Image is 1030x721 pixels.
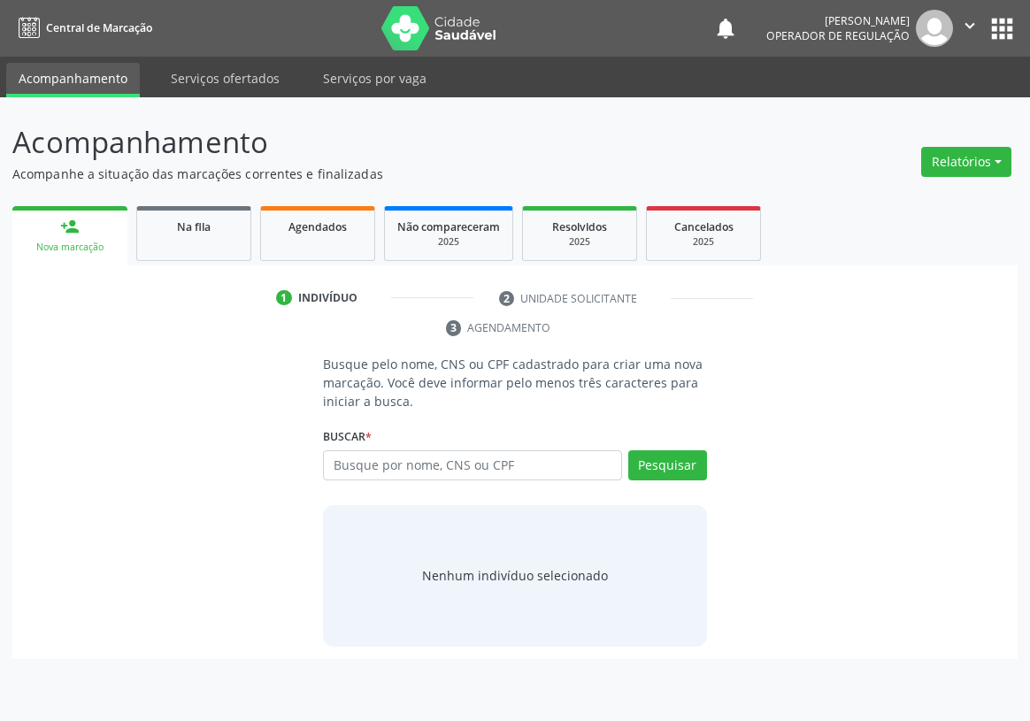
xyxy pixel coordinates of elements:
span: Agendados [288,219,347,234]
span: Central de Marcação [46,20,152,35]
span: Cancelados [674,219,734,234]
input: Busque por nome, CNS ou CPF [323,450,622,480]
a: Serviços por vaga [311,63,439,94]
p: Acompanhe a situação das marcações correntes e finalizadas [12,165,716,183]
button:  [953,10,987,47]
p: Busque pelo nome, CNS ou CPF cadastrado para criar uma nova marcação. Você deve informar pelo men... [323,355,707,410]
i:  [960,16,980,35]
div: 1 [276,290,292,306]
img: img [916,10,953,47]
a: Serviços ofertados [158,63,292,94]
button: apps [987,13,1018,44]
div: Indivíduo [298,290,357,306]
button: notifications [713,16,738,41]
div: Nenhum indivíduo selecionado [422,566,608,585]
div: [PERSON_NAME] [766,13,910,28]
button: Relatórios [921,147,1011,177]
button: Pesquisar [628,450,707,480]
div: 2025 [659,235,748,249]
p: Acompanhamento [12,120,716,165]
div: 2025 [535,235,624,249]
div: Nova marcação [25,241,115,254]
div: 2025 [397,235,500,249]
span: Não compareceram [397,219,500,234]
span: Na fila [177,219,211,234]
label: Buscar [323,423,372,450]
a: Central de Marcação [12,13,152,42]
div: person_add [60,217,80,236]
span: Resolvidos [552,219,607,234]
span: Operador de regulação [766,28,910,43]
a: Acompanhamento [6,63,140,97]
